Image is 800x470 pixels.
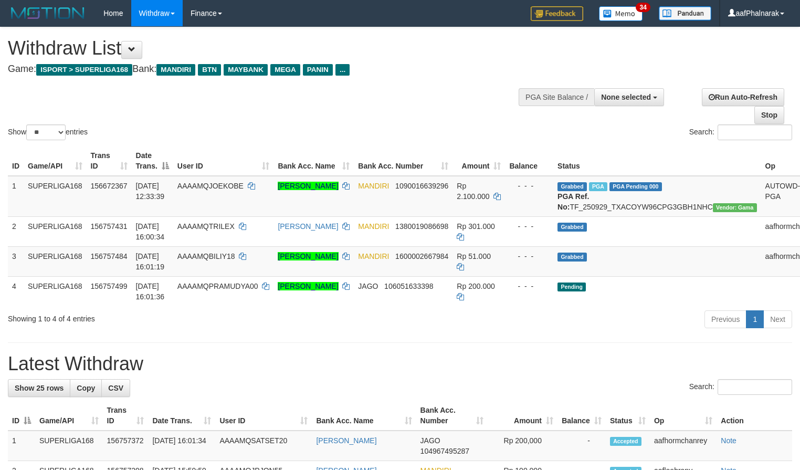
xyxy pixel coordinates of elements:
[224,64,268,76] span: MAYBANK
[215,401,312,431] th: User ID: activate to sort column ascending
[763,310,792,328] a: Next
[557,431,606,461] td: -
[557,192,589,211] b: PGA Ref. No:
[557,182,587,191] span: Grabbed
[599,6,643,21] img: Button%20Memo.svg
[8,38,523,59] h1: Withdraw List
[8,64,523,75] h4: Game: Bank:
[8,246,24,276] td: 3
[713,203,757,212] span: Vendor URL: https://trx31.1velocity.biz
[606,401,650,431] th: Status: activate to sort column ascending
[457,222,494,231] span: Rp 301.000
[8,431,35,461] td: 1
[278,222,338,231] a: [PERSON_NAME]
[384,282,433,290] span: Copy 106051633398 to clipboard
[704,310,746,328] a: Previous
[273,146,354,176] th: Bank Acc. Name: activate to sort column ascending
[553,176,761,217] td: TF_250929_TXACOYW96CPG3GBH1NHC
[395,182,448,190] span: Copy 1090016639296 to clipboard
[509,251,549,262] div: - - -
[8,276,24,306] td: 4
[87,146,132,176] th: Trans ID: activate to sort column ascending
[156,64,195,76] span: MANDIRI
[335,64,350,76] span: ...
[312,401,416,431] th: Bank Acc. Name: activate to sort column ascending
[91,222,128,231] span: 156757431
[553,146,761,176] th: Status
[8,353,792,374] h1: Latest Withdraw
[24,216,87,246] td: SUPERLIGA168
[132,146,173,176] th: Date Trans.: activate to sort column descending
[36,64,132,76] span: ISPORT > SUPERLIGA168
[488,401,557,431] th: Amount: activate to sort column ascending
[215,431,312,461] td: AAAAMQSATSET20
[557,223,587,232] span: Grabbed
[24,146,87,176] th: Game/API: activate to sort column ascending
[358,182,389,190] span: MANDIRI
[198,64,221,76] span: BTN
[395,222,448,231] span: Copy 1380019086698 to clipboard
[358,222,389,231] span: MANDIRI
[557,401,606,431] th: Balance: activate to sort column ascending
[354,146,452,176] th: Bank Acc. Number: activate to sort column ascending
[416,401,488,431] th: Bank Acc. Number: activate to sort column ascending
[136,252,165,271] span: [DATE] 16:01:19
[24,276,87,306] td: SUPERLIGA168
[509,221,549,232] div: - - -
[718,124,792,140] input: Search:
[77,384,95,392] span: Copy
[177,222,235,231] span: AAAAMQTRILEX
[173,146,274,176] th: User ID: activate to sort column ascending
[659,6,711,20] img: panduan.png
[8,379,70,397] a: Show 25 rows
[103,401,149,431] th: Trans ID: activate to sort column ascending
[610,437,641,446] span: Accepted
[488,431,557,461] td: Rp 200,000
[8,176,24,217] td: 1
[395,252,448,260] span: Copy 1600002667984 to clipboard
[177,282,258,290] span: AAAAMQPRAMUDYA00
[24,176,87,217] td: SUPERLIGA168
[278,282,338,290] a: [PERSON_NAME]
[136,182,165,201] span: [DATE] 12:33:39
[8,146,24,176] th: ID
[746,310,764,328] a: 1
[531,6,583,21] img: Feedback.jpg
[8,124,88,140] label: Show entries
[270,64,300,76] span: MEGA
[457,252,491,260] span: Rp 51.000
[8,401,35,431] th: ID: activate to sort column descending
[689,124,792,140] label: Search:
[589,182,607,191] span: Marked by aafsengchandara
[101,379,130,397] a: CSV
[70,379,102,397] a: Copy
[420,447,469,455] span: Copy 104967495287 to clipboard
[702,88,784,106] a: Run Auto-Refresh
[457,182,489,201] span: Rp 2.100.000
[177,182,244,190] span: AAAAMQJOEKOBE
[24,246,87,276] td: SUPERLIGA168
[148,431,215,461] td: [DATE] 16:01:34
[8,5,88,21] img: MOTION_logo.png
[452,146,505,176] th: Amount: activate to sort column ascending
[278,252,338,260] a: [PERSON_NAME]
[505,146,553,176] th: Balance
[8,216,24,246] td: 2
[358,252,389,260] span: MANDIRI
[594,88,664,106] button: None selected
[91,282,128,290] span: 156757499
[519,88,594,106] div: PGA Site Balance /
[557,253,587,262] span: Grabbed
[358,282,378,290] span: JAGO
[509,181,549,191] div: - - -
[177,252,235,260] span: AAAAMQBILIY18
[457,282,494,290] span: Rp 200.000
[316,436,376,445] a: [PERSON_NAME]
[91,252,128,260] span: 156757484
[509,281,549,291] div: - - -
[136,222,165,241] span: [DATE] 16:00:34
[148,401,215,431] th: Date Trans.: activate to sort column ascending
[35,431,103,461] td: SUPERLIGA168
[303,64,333,76] span: PANIN
[35,401,103,431] th: Game/API: activate to sort column ascending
